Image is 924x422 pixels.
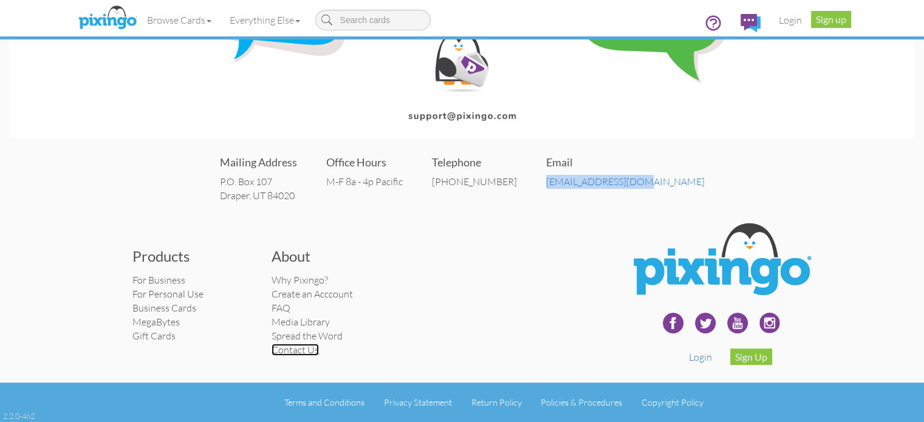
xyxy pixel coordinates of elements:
a: Browse Cards [138,5,221,35]
img: twitter-240.png [690,308,720,338]
h3: Products [132,248,254,264]
a: Gift Cards [132,330,176,342]
a: Spread the Word [272,330,343,342]
a: For Personal Use [132,288,204,300]
img: facebook-240.png [658,308,688,338]
img: youtube-240.png [722,308,753,338]
img: comments.svg [741,14,761,32]
a: Everything Else [221,5,309,35]
a: Return Policy [471,397,521,407]
h4: Telephone [432,157,517,169]
a: Sign Up [730,349,772,365]
a: Contact Us [272,344,319,356]
div: M-F 8a - 4p Pacific [326,175,403,189]
a: MegaBytes [132,316,180,328]
a: Copyright Policy [642,397,703,407]
h4: Email [546,157,705,169]
a: Privacy Statement [384,397,452,407]
a: Policies & Procedures [541,397,622,407]
input: Search cards [315,10,431,30]
a: [EMAIL_ADDRESS][DOMAIN_NAME] [546,175,705,188]
div: [PHONE_NUMBER] [432,175,517,189]
a: Terms and Conditions [284,397,364,407]
a: Login [689,351,712,363]
a: Business Cards [132,302,196,314]
a: Why Pixingo? [272,274,328,286]
a: FAQ [272,302,290,314]
h4: Office Hours [326,157,403,169]
h4: Mailing Address [220,157,297,169]
a: Login [770,5,811,35]
img: Pixingo Logo [623,215,820,308]
a: For Business [132,274,185,286]
a: Create an Acccount [272,288,353,300]
address: P.O. Box 107 Draper, UT 84020 [220,175,297,203]
a: Sign up [811,11,851,28]
a: Media Library [272,316,330,328]
img: instagram.svg [755,308,785,338]
h3: About [272,248,393,264]
img: pixingo logo [75,3,140,33]
div: 2.2.0-462 [3,410,35,421]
